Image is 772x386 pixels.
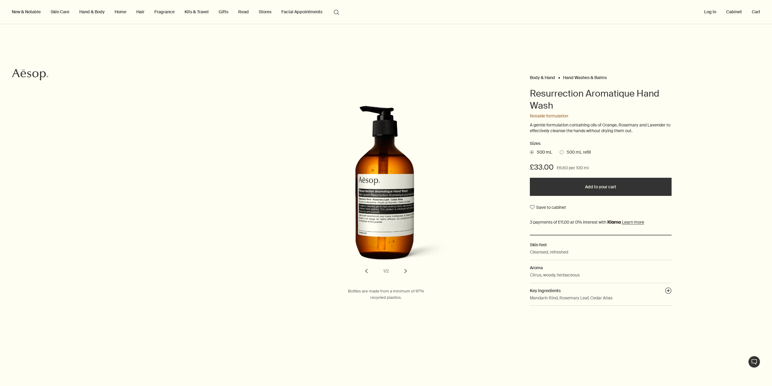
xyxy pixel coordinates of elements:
a: Gifts [217,8,229,16]
h2: Skin feel [530,241,672,248]
span: Bottles are made from a minimum of 97% recycled plastics. [348,289,424,300]
a: Home [113,8,128,16]
p: Citrus, woody, herbaceous [530,272,580,278]
a: Skin Care [49,8,71,16]
button: Live Assistance [748,356,760,368]
p: Mandarin Rind, Rosemary Leaf, Cedar Atlas [530,295,612,301]
button: Save to cabinet [530,202,566,213]
h2: Sizes [530,140,672,147]
h1: Resurrection Aromatique Hand Wash [530,88,672,112]
button: Stores [258,8,273,16]
span: £6.60 per 100 ml [557,164,589,172]
p: A gentle formulation containing oils of Orange, Rosemary and Lavender to effectively cleanse the ... [530,122,672,134]
a: Fragrance [153,8,176,16]
a: Kits & Travel [183,8,210,16]
button: New & Notable [11,8,42,16]
div: Resurrection Aromatique Hand Wash [257,106,514,278]
button: Key ingredients [665,287,672,296]
span: Key ingredients [530,288,561,293]
button: Log in [703,8,717,16]
img: Back of Resurrection Aromatique Hand Wash with pump [321,106,453,270]
a: Body & Hand [530,75,555,78]
svg: Aesop [12,69,48,81]
span: 500 mL refill [564,149,591,155]
a: Hand & Body [78,8,106,16]
p: Cleansed, refreshed [530,249,568,255]
a: Hair [135,8,146,16]
a: Facial Appointments [280,8,324,16]
a: Cabinet [725,8,743,16]
button: previous slide [360,264,373,278]
h2: Aroma [530,264,672,271]
a: Read [237,8,250,16]
button: next slide [399,264,412,278]
span: £33.00 [530,162,554,172]
button: Add to your cart - £33.00 [530,178,672,196]
a: Aesop [11,67,50,84]
button: Open search [331,6,342,18]
span: 500 mL [534,149,552,155]
a: Hand Washes & Balms [563,75,607,78]
button: Cart [751,8,761,16]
